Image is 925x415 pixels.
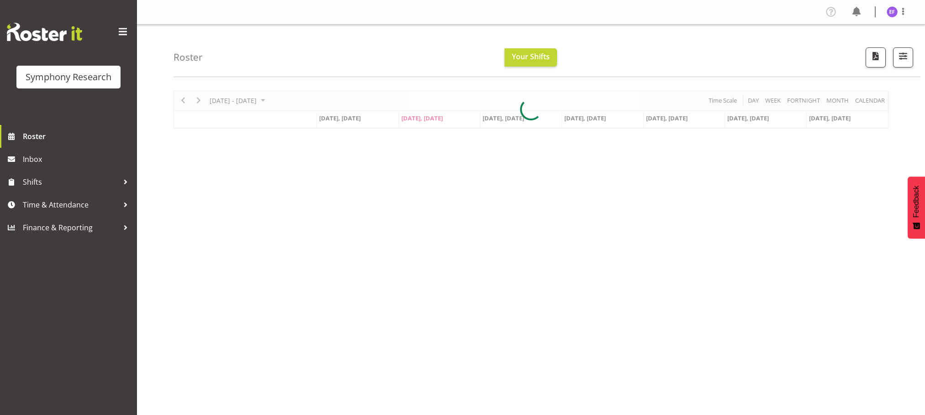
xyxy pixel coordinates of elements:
[505,48,557,67] button: Your Shifts
[26,70,111,84] div: Symphony Research
[512,52,550,62] span: Your Shifts
[908,176,925,239] button: Feedback - Show survey
[23,221,119,234] span: Finance & Reporting
[866,47,886,67] button: Download a PDF of the roster according to the set date range.
[23,175,119,189] span: Shifts
[7,23,82,41] img: Rosterit website logo
[173,52,203,62] h4: Roster
[887,6,898,17] img: edmond-fernandez1860.jpg
[23,152,132,166] span: Inbox
[912,186,920,218] span: Feedback
[893,47,913,67] button: Filter Shifts
[23,198,119,212] span: Time & Attendance
[23,130,132,143] span: Roster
